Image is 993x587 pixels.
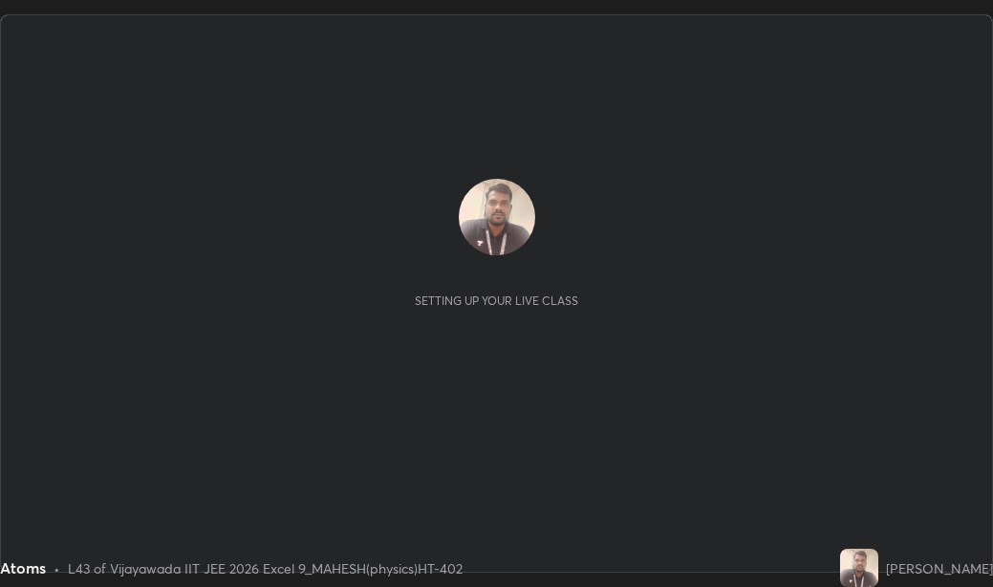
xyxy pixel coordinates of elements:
img: f7dda54eb330425e940b2529e69b6b73.jpg [459,179,535,255]
div: • [54,558,60,578]
div: [PERSON_NAME] [886,558,993,578]
div: Setting up your live class [415,293,578,308]
img: f7dda54eb330425e940b2529e69b6b73.jpg [840,549,878,587]
div: L43 of Vijayawada IIT JEE 2026 Excel 9_MAHESH(physics)HT-402 [68,558,463,578]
